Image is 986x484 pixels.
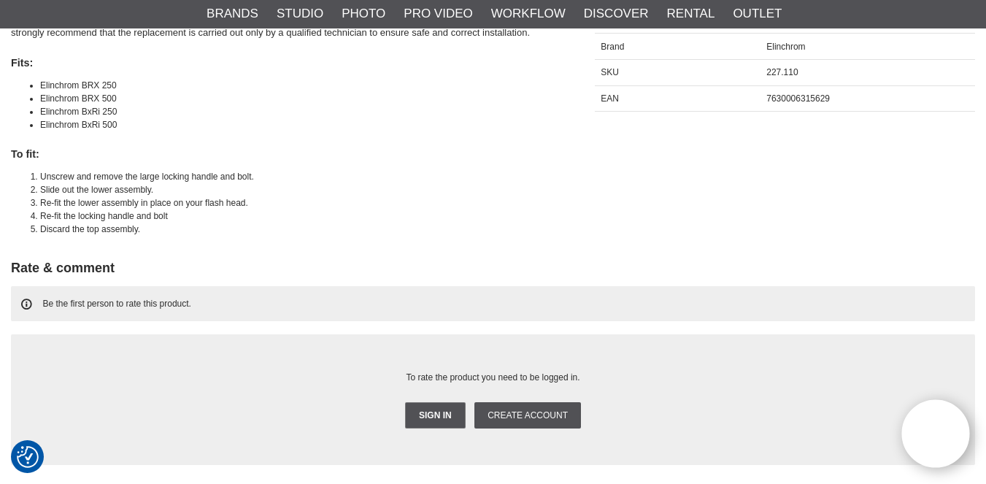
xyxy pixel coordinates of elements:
span: Brand [601,42,624,52]
span: To rate the product you need to be logged in. [406,372,579,383]
a: Photo [342,4,385,23]
span: SKU [601,67,619,77]
li: Discard the top assembly. [40,223,558,236]
li: Elinchrom BRX 250 [40,79,558,92]
a: Brands [207,4,258,23]
h2: Rate & comment [11,259,975,277]
li: Re-fit the lower assembly in place on your flash head. [40,196,558,210]
a: Pro Video [404,4,472,23]
a: Rental [667,4,715,23]
a: Workflow [491,4,566,23]
li: Unscrew and remove the large locking handle and bolt. [40,170,558,183]
button: Consent Preferences [17,444,39,470]
span: 7630006315629 [766,93,830,104]
a: Create account [474,402,581,429]
li: Re-fit the locking handle and bolt [40,210,558,223]
h4: To fit: [11,147,558,161]
h4: Fits: [11,55,558,70]
li: Elinchrom BxRi 500 [40,118,558,131]
a: Outlet [733,4,782,23]
a: Discover [584,4,649,23]
span: Elinchrom [766,42,805,52]
li: Slide out the lower assembly. [40,183,558,196]
a: Studio [277,4,323,23]
a: Sign in [405,402,466,429]
img: Revisit consent button [17,446,39,468]
span: 227.110 [766,67,798,77]
li: Elinchrom BxRi 250 [40,105,558,118]
li: Elinchrom BRX 500 [40,92,558,105]
span: EAN [601,93,619,104]
span: Be the first person to rate this product. [43,299,191,309]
